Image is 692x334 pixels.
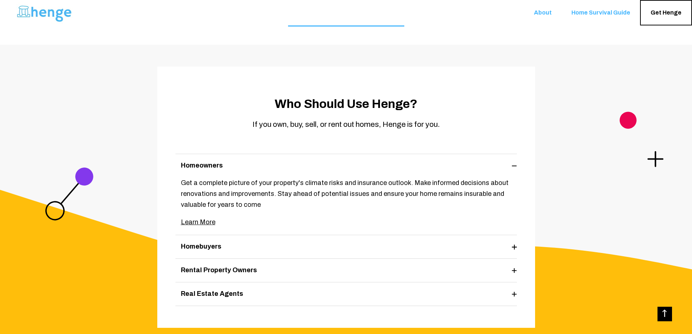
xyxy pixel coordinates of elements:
[175,154,517,177] summary: Homeowners
[175,266,266,275] div: Rental Property Owners
[571,9,630,16] span: Home Survival Guide
[16,1,73,25] img: Henge-Full-Logo-Blue
[175,259,517,282] summary: Rental Property Owners
[175,282,517,306] summary: Real Estate Agents
[651,9,681,16] span: Get Henge
[175,118,517,130] div: If you own, buy, sell, or rent out homes, Henge is for you.
[175,96,517,112] h2: Who Should Use Henge?
[663,310,667,317] span: Back to Top
[175,235,517,258] summary: Homebuyers
[175,242,230,251] div: Homebuyers
[657,307,672,321] a: Back to Top
[534,9,552,16] span: About
[175,161,232,170] div: Homeowners
[175,290,252,298] div: Real Estate Agents
[181,179,509,208] span: Get a complete picture of your property's climate risks and insurance outlook. Make informed deci...
[181,218,215,226] a: Learn More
